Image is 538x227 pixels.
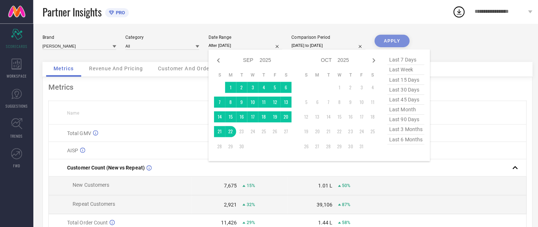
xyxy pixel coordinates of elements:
div: Comparison Period [290,34,363,40]
span: TRENDS [10,132,23,138]
td: Wed Oct 15 2025 [332,111,343,122]
td: Fri Sep 12 2025 [268,96,279,107]
td: Mon Sep 29 2025 [224,140,235,151]
td: Mon Oct 13 2025 [310,111,321,122]
td: Thu Oct 16 2025 [343,111,354,122]
div: Open download list [449,5,463,18]
span: Name [67,110,79,115]
td: Mon Sep 22 2025 [224,125,235,136]
span: last 30 days [385,84,421,94]
span: last month [385,104,421,114]
span: Customer Count (New vs Repeat) [67,164,144,170]
td: Sun Sep 07 2025 [213,96,224,107]
td: Sat Sep 20 2025 [279,111,290,122]
th: Saturday [365,72,376,78]
span: Repeat Customers [72,200,114,205]
span: 58% [340,219,348,224]
th: Friday [354,72,365,78]
div: Category [125,34,198,40]
div: 1.44 L [316,218,330,224]
span: Total GMV [67,129,91,135]
td: Mon Sep 15 2025 [224,111,235,122]
td: Fri Oct 24 2025 [354,125,365,136]
span: last 90 days [385,114,421,124]
span: PRO [113,10,124,15]
td: Mon Oct 20 2025 [310,125,321,136]
th: Monday [224,72,235,78]
span: WORKSPACE [7,73,27,78]
th: Monday [310,72,321,78]
td: Sun Oct 26 2025 [299,140,310,151]
span: Customer And Orders [157,65,213,71]
div: Previous month [213,56,221,64]
td: Mon Sep 01 2025 [224,81,235,92]
td: Tue Sep 23 2025 [235,125,246,136]
span: 50% [340,182,348,187]
div: 7,675 [222,182,235,187]
td: Tue Oct 07 2025 [321,96,332,107]
td: Sat Oct 18 2025 [365,111,376,122]
td: Sat Oct 11 2025 [365,96,376,107]
td: Tue Sep 09 2025 [235,96,246,107]
td: Mon Sep 08 2025 [224,96,235,107]
th: Wednesday [246,72,257,78]
td: Thu Oct 30 2025 [343,140,354,151]
th: Tuesday [235,72,246,78]
span: 29% [245,219,253,224]
td: Thu Sep 11 2025 [257,96,268,107]
div: Date Range [207,34,280,40]
td: Thu Oct 09 2025 [343,96,354,107]
td: Tue Oct 21 2025 [321,125,332,136]
span: Total Order Count [67,218,107,224]
span: FWD [13,162,20,167]
td: Wed Sep 17 2025 [246,111,257,122]
td: Wed Sep 24 2025 [246,125,257,136]
td: Sat Sep 13 2025 [279,96,290,107]
td: Sat Sep 27 2025 [279,125,290,136]
td: Sun Sep 28 2025 [213,140,224,151]
span: Revenue And Pricing [88,65,142,71]
td: Thu Sep 18 2025 [257,111,268,122]
th: Wednesday [332,72,343,78]
td: Tue Oct 14 2025 [321,111,332,122]
td: Thu Oct 02 2025 [343,81,354,92]
span: Metrics [53,65,73,71]
td: Fri Oct 31 2025 [354,140,365,151]
th: Thursday [343,72,354,78]
span: SUGGESTIONS [5,103,28,108]
td: Mon Oct 06 2025 [310,96,321,107]
td: Fri Sep 26 2025 [268,125,279,136]
div: 1.01 L [316,182,330,187]
td: Wed Oct 22 2025 [332,125,343,136]
td: Wed Sep 10 2025 [246,96,257,107]
td: Thu Sep 04 2025 [257,81,268,92]
span: Partner Insights [42,4,101,19]
th: Friday [268,72,279,78]
span: last 45 days [385,94,421,104]
span: last 7 days [385,55,421,64]
td: Sun Sep 21 2025 [213,125,224,136]
div: 11,426 [220,218,235,224]
td: Sun Sep 14 2025 [213,111,224,122]
td: Fri Sep 05 2025 [268,81,279,92]
td: Fri Oct 10 2025 [354,96,365,107]
td: Fri Oct 17 2025 [354,111,365,122]
span: New Customers [72,181,108,187]
input: Select date range [207,41,280,49]
td: Tue Oct 28 2025 [321,140,332,151]
td: Wed Oct 01 2025 [332,81,343,92]
span: last week [385,64,421,74]
span: 15% [245,182,253,187]
td: Sat Sep 06 2025 [279,81,290,92]
span: SCORECARDS [6,43,27,49]
div: 2,921 [222,200,235,206]
td: Wed Oct 29 2025 [332,140,343,151]
td: Tue Sep 02 2025 [235,81,246,92]
td: Mon Oct 27 2025 [310,140,321,151]
span: AISP [67,146,78,152]
div: Metrics [48,82,523,91]
span: last 3 months [385,124,421,134]
td: Tue Sep 30 2025 [235,140,246,151]
td: Sat Oct 04 2025 [365,81,376,92]
div: 39,106 [314,200,330,206]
